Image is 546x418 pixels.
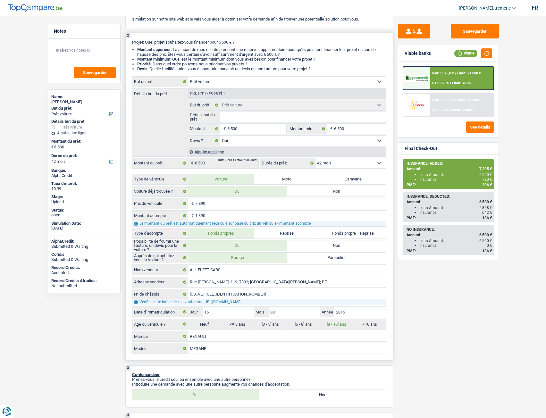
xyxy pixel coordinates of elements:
a: [PERSON_NAME].tremerie [454,3,516,13]
strong: Montant supérieur [137,47,171,52]
label: Non [287,186,386,196]
div: Record Credits Atradius: [51,278,116,283]
label: Nom vendeur [132,265,188,275]
label: Âge du véhicule ? [132,319,188,329]
label: Oui [188,240,287,251]
h5: Notes [54,29,114,34]
span: NAI: 1 875,8 € [432,71,454,75]
label: Devis ? [188,136,221,146]
li: : La plupart de mes clients prennent une réserve supplémentaire pour qu'ils puissent financer leu... [137,47,386,57]
label: ]3 - 5] ans [254,319,287,329]
label: Montant min. [288,124,327,134]
span: € [188,198,195,209]
div: PMT: [407,183,492,187]
span: € [220,124,227,134]
div: Status: [51,208,116,213]
img: TopCompare Logo [8,4,63,12]
label: Montant du prêt: [51,139,115,144]
span: Limit: >1.000 € [457,71,481,75]
label: Mois [254,307,268,317]
div: INSURANCE, ADDED: [407,161,492,166]
label: Année [320,307,334,317]
label: Oui [188,186,287,196]
div: 2 [126,33,130,38]
input: JJ [203,307,254,317]
label: Non [259,389,386,400]
label: Détails but du prêt [132,88,188,96]
div: Ajouter une ligne [51,131,116,135]
li: : Dans quel ordre pouvons-nous prioriser vos projets ? [137,62,386,66]
div: Insurance: [419,243,492,248]
label: Auprès de qui achetez-vous la Voiture ? [132,253,188,263]
label: Garage [188,253,287,263]
span: Sauvegarder [83,71,107,75]
div: AlphaCredit [51,173,116,178]
button: Sauvegarder [74,67,116,78]
div: Amount: [407,233,492,237]
span: [PERSON_NAME].tremerie [459,5,511,11]
strong: Priorité [137,62,151,66]
span: Limit: <65% [452,81,471,85]
span: Devis [137,66,147,71]
span: € [327,124,334,134]
div: Upload [51,199,116,205]
div: open [51,213,116,218]
label: Détails but du prêt [188,112,221,122]
button: Sauvegarder [451,24,499,38]
div: Insurance: [419,210,492,215]
div: PMT: [407,216,492,220]
span: € [51,145,54,150]
div: Loan Amount: [419,238,492,243]
span: - Priorité 1 [207,92,225,95]
span: 6 500 € [479,238,492,243]
label: Caravane [320,174,386,184]
span: / [450,81,451,85]
div: min: 3.701 € / max: 400.000 € [218,159,257,162]
div: AlphaCredit: [51,239,116,244]
label: Montant [188,124,221,134]
div: Viable [454,50,477,57]
div: Le montant du prêt est automatiquement recalculé sur base du prix du véhicule - montant acompte [132,221,386,226]
span: 7 205 € [479,167,492,171]
label: Modèle [132,343,188,354]
span: 720 € [482,177,492,182]
label: Neuf [188,319,221,329]
div: [DATE] [51,226,116,231]
div: NO INSURANCE: [407,227,492,232]
input: Sélectionnez votre adresse dans la barre de recherche [188,277,386,287]
span: 186 € [482,216,492,220]
p: Introduire une demande avec une autre personne augmente vos chances d'acceptation. [132,382,386,387]
label: ]8 - 10] ans [320,319,353,329]
label: But du prêt [132,77,188,87]
div: 10.99 [51,186,116,191]
label: > 10 ans [353,319,386,329]
div: Viable banks [405,51,431,56]
label: Jour [188,307,203,317]
div: Ajouter une ligne [188,147,386,156]
div: PMT: [407,249,492,253]
label: Durée du prêt: [260,158,315,168]
label: <= 3 ans [221,319,254,329]
div: Submitted & Waiting [51,244,116,249]
span: Limit: <100% [452,108,473,112]
input: AAAA [334,307,386,317]
div: Submitted & Waiting [51,257,116,262]
span: € [188,211,195,221]
span: 5 858 € [479,205,492,210]
div: Détails but du prêt [51,119,116,124]
div: Stage: [51,194,116,199]
div: 4 [126,413,130,418]
span: Limit: >1.100 € [457,98,481,102]
input: MM [269,307,320,317]
label: Montant du prêt [132,158,188,168]
label: Oui [132,389,259,400]
span: 6 500 € [479,233,492,237]
span: 186 € [482,249,492,253]
div: Prêt n°1 [188,91,227,96]
div: Loan Amount: [419,172,492,177]
label: Fonds propres [188,228,254,238]
div: [PERSON_NAME] [51,99,116,104]
button: See details [466,121,494,133]
strong: Montant minimum [137,57,170,62]
span: Projet [132,40,143,45]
